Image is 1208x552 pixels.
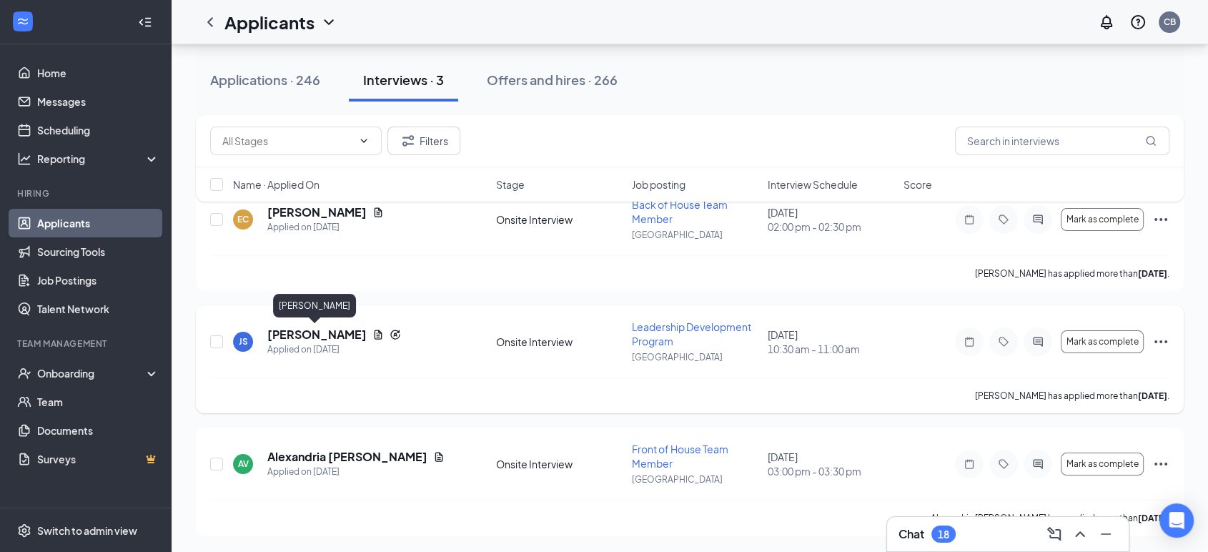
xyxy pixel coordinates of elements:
[1138,513,1167,523] b: [DATE]
[37,152,160,166] div: Reporting
[37,237,159,266] a: Sourcing Tools
[202,14,219,31] svg: ChevronLeft
[1138,390,1167,401] b: [DATE]
[1152,211,1169,228] svg: Ellipses
[1069,523,1091,546] button: ChevronUp
[363,71,444,89] div: Interviews · 3
[37,295,159,323] a: Talent Network
[961,214,978,225] svg: Note
[372,329,384,340] svg: Document
[37,416,159,445] a: Documents
[938,528,949,541] div: 18
[17,523,31,538] svg: Settings
[238,458,249,470] div: AV
[1029,214,1046,225] svg: ActiveChat
[496,177,525,192] span: Stage
[37,59,159,87] a: Home
[224,10,315,34] h1: Applicants
[233,177,320,192] span: Name · Applied On
[1129,14,1147,31] svg: QuestionInfo
[138,15,152,29] svg: Collapse
[632,473,759,486] p: [GEOGRAPHIC_DATA]
[1061,453,1144,475] button: Mark as complete
[37,366,147,380] div: Onboarding
[1043,523,1066,546] button: ComposeMessage
[995,458,1012,470] svg: Tag
[1029,458,1046,470] svg: ActiveChat
[768,205,895,234] div: [DATE]
[17,366,31,380] svg: UserCheck
[433,451,445,463] svg: Document
[487,71,618,89] div: Offers and hires · 266
[237,213,249,225] div: EC
[632,443,728,470] span: Front of House Team Member
[632,351,759,363] p: [GEOGRAPHIC_DATA]
[358,135,370,147] svg: ChevronDown
[975,390,1169,402] p: [PERSON_NAME] has applied more than .
[273,294,356,317] div: [PERSON_NAME]
[1138,268,1167,279] b: [DATE]
[768,327,895,356] div: [DATE]
[632,177,685,192] span: Job posting
[961,458,978,470] svg: Note
[768,342,895,356] span: 10:30 am - 11:00 am
[955,127,1169,155] input: Search in interviews
[1098,14,1115,31] svg: Notifications
[400,132,417,149] svg: Filter
[496,212,623,227] div: Onsite Interview
[768,177,858,192] span: Interview Schedule
[632,229,759,241] p: [GEOGRAPHIC_DATA]
[267,449,427,465] h5: Alexandria [PERSON_NAME]
[17,337,157,350] div: Team Management
[210,71,320,89] div: Applications · 246
[37,266,159,295] a: Job Postings
[632,320,751,348] span: Leadership Development Program
[1159,503,1194,538] div: Open Intercom Messenger
[267,220,384,235] div: Applied on [DATE]
[995,214,1012,225] svg: Tag
[1145,135,1157,147] svg: MagnifyingGlass
[1094,523,1117,546] button: Minimize
[37,445,159,473] a: SurveysCrown
[37,209,159,237] a: Applicants
[1066,215,1139,225] span: Mark as complete
[267,342,401,357] div: Applied on [DATE]
[768,220,895,234] span: 02:00 pm - 02:30 pm
[898,526,924,542] h3: Chat
[995,336,1012,348] svg: Tag
[1029,336,1046,348] svg: ActiveChat
[1152,333,1169,350] svg: Ellipses
[222,133,352,149] input: All Stages
[37,116,159,144] a: Scheduling
[390,329,401,340] svg: Reapply
[1061,330,1144,353] button: Mark as complete
[768,450,895,478] div: [DATE]
[37,388,159,416] a: Team
[37,87,159,116] a: Messages
[1152,455,1169,473] svg: Ellipses
[903,177,932,192] span: Score
[961,336,978,348] svg: Note
[496,335,623,349] div: Onsite Interview
[1097,526,1114,543] svg: Minimize
[975,267,1169,280] p: [PERSON_NAME] has applied more than .
[1066,337,1139,347] span: Mark as complete
[1164,16,1176,28] div: CB
[320,14,337,31] svg: ChevronDown
[267,327,367,342] h5: [PERSON_NAME]
[17,187,157,199] div: Hiring
[1066,459,1139,469] span: Mark as complete
[267,465,445,479] div: Applied on [DATE]
[496,457,623,471] div: Onsite Interview
[1046,526,1063,543] svg: ComposeMessage
[768,464,895,478] span: 03:00 pm - 03:30 pm
[1061,208,1144,231] button: Mark as complete
[1071,526,1089,543] svg: ChevronUp
[931,512,1169,524] p: Alexandria [PERSON_NAME] has applied more than .
[17,152,31,166] svg: Analysis
[37,523,137,538] div: Switch to admin view
[16,14,30,29] svg: WorkstreamLogo
[239,335,248,348] div: JS
[387,127,460,155] button: Filter Filters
